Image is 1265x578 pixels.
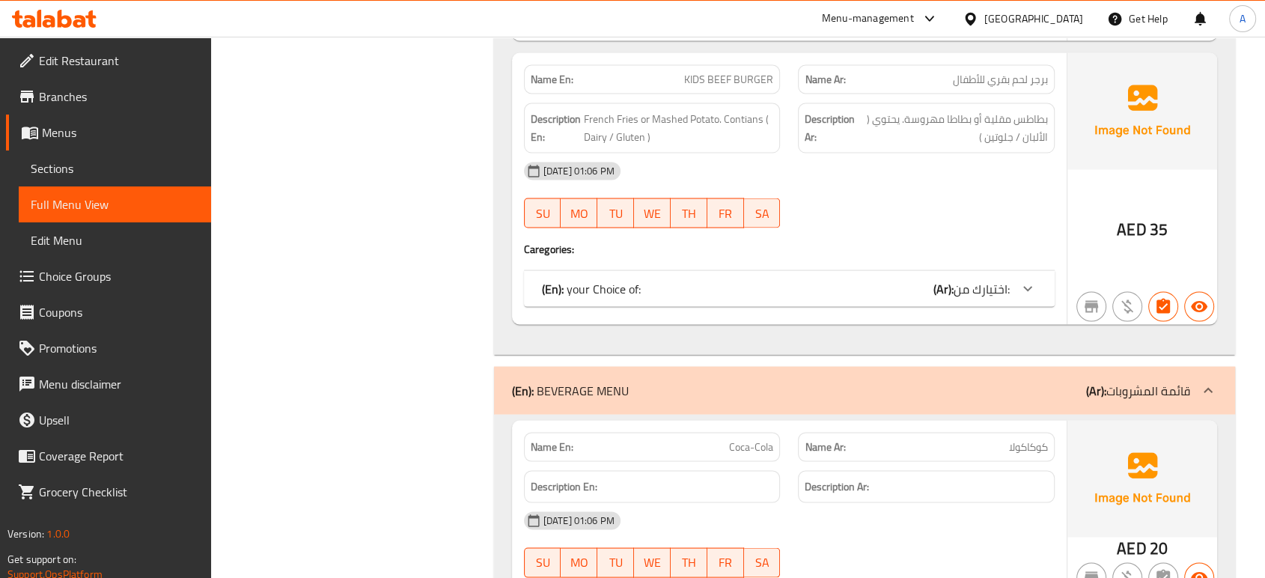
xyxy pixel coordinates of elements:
[713,551,738,573] span: FR
[671,547,707,577] button: TH
[744,198,781,228] button: SA
[858,109,1048,146] span: بطاطس مقلية أو بطاطا مهروسة. يحتوي ( الألبان / جلوتين )
[1076,291,1106,321] button: Not branch specific item
[933,277,954,299] b: (Ar):
[1067,420,1217,537] img: Ae5nvW7+0k+MAAAAAElFTkSuQmCC
[640,202,665,224] span: WE
[805,109,855,146] strong: Description Ar:
[953,71,1048,87] span: برجر لحم بقري للأطفال
[6,294,211,330] a: Coupons
[39,52,199,70] span: Edit Restaurant
[39,375,199,393] span: Menu disclaimer
[6,402,211,438] a: Upsell
[6,258,211,294] a: Choice Groups
[805,439,845,454] strong: Name Ar:
[561,547,597,577] button: MO
[1150,533,1168,562] span: 20
[39,411,199,429] span: Upsell
[6,115,211,150] a: Menus
[524,198,561,228] button: SU
[597,547,634,577] button: TU
[1117,214,1146,243] span: AED
[671,198,707,228] button: TH
[531,477,597,496] strong: Description En:
[6,43,211,79] a: Edit Restaurant
[524,547,561,577] button: SU
[677,551,701,573] span: TH
[19,186,211,222] a: Full Menu View
[1086,379,1106,401] b: (Ar):
[677,202,701,224] span: TH
[1148,291,1178,321] button: Has choices
[603,551,628,573] span: TU
[634,547,671,577] button: WE
[750,202,775,224] span: SA
[19,150,211,186] a: Sections
[805,71,845,87] strong: Name Ar:
[6,366,211,402] a: Menu disclaimer
[561,198,597,228] button: MO
[31,231,199,249] span: Edit Menu
[42,124,199,142] span: Menus
[713,202,738,224] span: FR
[805,477,869,496] strong: Description Ar:
[6,79,211,115] a: Branches
[584,109,774,146] span: French Fries or Mashed Potato. Contians ( Dairy / Gluten )
[531,202,555,224] span: SU
[524,270,1055,306] div: (En): your Choice of:(Ar):اختيارك من:
[524,241,1055,256] h4: Caregories:
[531,71,573,87] strong: Name En:
[542,277,564,299] b: (En):
[1117,533,1146,562] span: AED
[567,202,591,224] span: MO
[567,551,591,573] span: MO
[6,474,211,510] a: Grocery Checklist
[984,10,1083,27] div: [GEOGRAPHIC_DATA]
[531,439,573,454] strong: Name En:
[494,366,1235,414] div: (En): BEVERAGE MENU(Ar):قائمة المشروبات
[537,163,621,177] span: [DATE] 01:06 PM
[31,195,199,213] span: Full Menu View
[39,267,199,285] span: Choice Groups
[1240,10,1246,27] span: A
[597,198,634,228] button: TU
[7,524,44,544] span: Version:
[31,159,199,177] span: Sections
[640,551,665,573] span: WE
[7,550,76,569] span: Get support on:
[744,547,781,577] button: SA
[1067,52,1217,169] img: Ae5nvW7+0k+MAAAAAElFTkSuQmCC
[512,379,534,401] b: (En):
[603,202,628,224] span: TU
[684,71,773,87] span: KIDS BEEF BURGER
[707,198,744,228] button: FR
[39,88,199,106] span: Branches
[954,277,1010,299] span: اختيارك من:
[19,222,211,258] a: Edit Menu
[1086,381,1190,399] p: قائمة المشروبات
[531,109,581,146] strong: Description En:
[750,551,775,573] span: SA
[39,483,199,501] span: Grocery Checklist
[1112,291,1142,321] button: Purchased item
[1009,439,1048,454] span: كوكاكولا
[634,198,671,228] button: WE
[729,439,773,454] span: Coca-Cola
[6,330,211,366] a: Promotions
[512,381,629,399] p: BEVERAGE MENU
[6,438,211,474] a: Coverage Report
[1150,214,1168,243] span: 35
[707,547,744,577] button: FR
[822,10,914,28] div: Menu-management
[531,551,555,573] span: SU
[542,279,641,297] p: your Choice of:
[39,303,199,321] span: Coupons
[1184,291,1214,321] button: Available
[39,339,199,357] span: Promotions
[39,447,199,465] span: Coverage Report
[537,513,621,527] span: [DATE] 01:06 PM
[46,524,70,544] span: 1.0.0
